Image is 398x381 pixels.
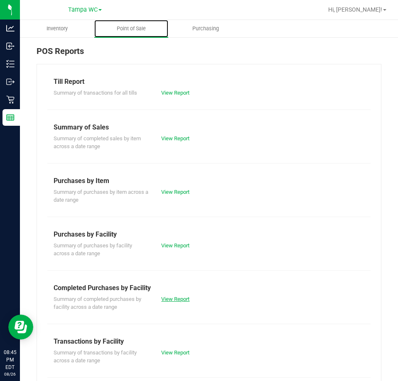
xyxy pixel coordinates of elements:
[161,349,189,356] a: View Report
[161,90,189,96] a: View Report
[161,242,189,249] a: View Report
[6,113,15,122] inline-svg: Reports
[8,315,33,339] iframe: Resource center
[161,296,189,302] a: View Report
[37,45,381,64] div: POS Reports
[6,60,15,68] inline-svg: Inventory
[161,189,189,195] a: View Report
[4,349,16,371] p: 08:45 PM EDT
[181,25,230,32] span: Purchasing
[54,283,364,293] div: Completed Purchases by Facility
[54,349,137,364] span: Summary of transactions by facility across a date range
[68,6,98,13] span: Tampa WC
[20,20,94,37] a: Inventory
[54,337,364,347] div: Transactions by Facility
[94,20,169,37] a: Point of Sale
[106,25,157,32] span: Point of Sale
[4,371,16,377] p: 08/26
[6,95,15,104] inline-svg: Retail
[6,78,15,86] inline-svg: Outbound
[54,122,364,132] div: Summary of Sales
[54,135,141,150] span: Summary of completed sales by item across a date range
[6,24,15,32] inline-svg: Analytics
[54,296,141,310] span: Summary of completed purchases by facility across a date range
[54,230,364,239] div: Purchases by Facility
[328,6,382,13] span: Hi, [PERSON_NAME]!
[54,90,137,96] span: Summary of transactions for all tills
[54,77,364,87] div: Till Report
[35,25,79,32] span: Inventory
[54,176,364,186] div: Purchases by Item
[6,42,15,50] inline-svg: Inbound
[168,20,243,37] a: Purchasing
[54,242,132,257] span: Summary of purchases by facility across a date range
[54,189,148,203] span: Summary of purchases by item across a date range
[161,135,189,142] a: View Report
